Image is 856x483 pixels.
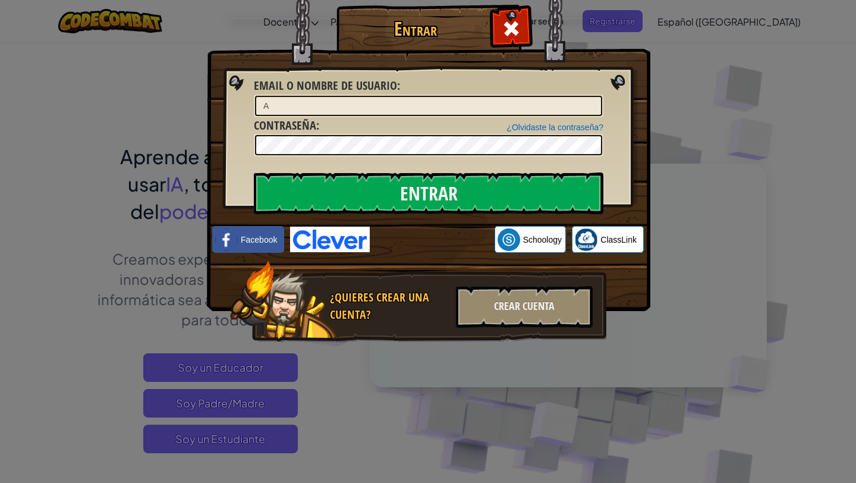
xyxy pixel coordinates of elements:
img: schoology.png [498,228,520,251]
iframe: Botón de Acceder con Google [370,227,495,253]
div: ¿Quieres crear una cuenta? [330,289,449,323]
img: clever-logo-blue.png [290,227,370,252]
span: Schoology [523,234,562,246]
span: ClassLink [600,234,637,246]
span: Contraseña [254,117,316,133]
h1: Entrar [339,18,491,39]
div: Crear Cuenta [456,286,593,328]
label: : [254,77,400,95]
span: Facebook [241,234,277,246]
a: ¿Olvidaste la contraseña? [506,123,603,132]
img: classlink-logo-small.png [575,228,597,251]
input: Entrar [254,172,603,214]
img: facebook_small.png [215,228,238,251]
span: Email o Nombre de usuario [254,77,397,93]
label: : [254,117,319,134]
